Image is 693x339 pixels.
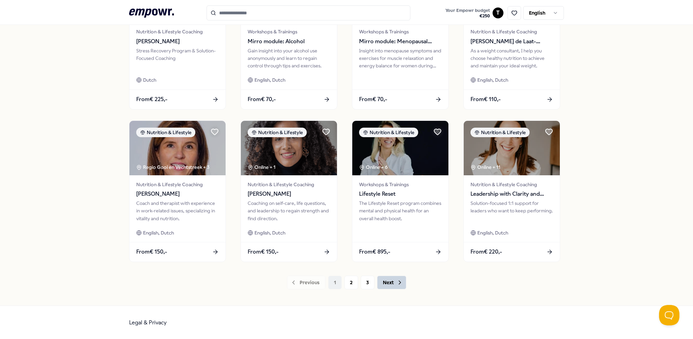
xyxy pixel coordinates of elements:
[248,199,330,222] div: Coaching on self-care, life questions, and leadership to regain strength and find direction.
[129,319,167,326] a: Legal & Privacy
[248,247,279,256] span: From € 150,-
[136,28,219,35] span: Nutrition & Lifestyle Coaching
[359,163,388,171] div: Online + 6
[136,190,219,198] span: [PERSON_NAME]
[463,120,560,262] a: package imageNutrition & LifestyleOnline + 11Nutrition & Lifestyle CoachingLeadership with Clarit...
[470,28,553,35] span: Nutrition & Lifestyle Coaching
[359,128,418,137] div: Nutrition & Lifestyle
[470,247,502,256] span: From € 220,-
[377,276,406,289] button: Next
[470,181,553,188] span: Nutrition & Lifestyle Coaching
[136,128,195,137] div: Nutrition & Lifestyle
[241,121,337,175] img: package image
[470,128,530,137] div: Nutrition & Lifestyle
[136,199,219,222] div: Coach and therapist with experience in work-related issues, specializing in vitality and nutrition.
[359,181,442,188] span: Workshops & Trainings
[248,47,330,70] div: Gain insight into your alcohol use anonymously and learn to regain control through tips and exerc...
[659,305,679,325] iframe: Help Scout Beacon - Open
[470,199,553,222] div: Solution-focused 1:1 support for leaders who want to keep performing.
[359,190,442,198] span: Lifestyle Reset
[248,163,276,171] div: Online + 1
[248,28,330,35] span: Workshops & Trainings
[344,276,358,289] button: 2
[129,120,226,262] a: package imageNutrition & LifestyleRegio Gooi en Vechtstreek + 3Nutrition & Lifestyle Coaching[PER...
[136,95,167,104] span: From € 225,-
[129,121,226,175] img: package image
[359,37,442,46] span: Mirro module: Menopausal complaints
[444,6,491,20] button: Your Empowr budget€250
[143,229,174,237] span: English, Dutch
[477,76,508,84] span: English, Dutch
[477,229,508,237] span: English, Dutch
[248,37,330,46] span: Mirro module: Alcohol
[352,121,448,175] img: package image
[470,95,501,104] span: From € 110,-
[445,13,490,19] span: € 250
[136,181,219,188] span: Nutrition & Lifestyle Coaching
[470,163,500,171] div: Online + 11
[143,76,156,84] span: Dutch
[136,37,219,46] span: [PERSON_NAME]
[248,181,330,188] span: Nutrition & Lifestyle Coaching
[361,276,374,289] button: 3
[136,163,210,171] div: Regio Gooi en Vechtstreek + 3
[248,190,330,198] span: [PERSON_NAME]
[470,47,553,70] div: As a weight consultant, I help you choose healthy nutrition to achieve and maintain your ideal we...
[359,247,390,256] span: From € 895,-
[136,247,167,256] span: From € 150,-
[359,47,442,70] div: Insight into menopause symptoms and exercises for muscle relaxation and energy balance for women ...
[470,190,553,198] span: Leadership with Clarity and Energy
[136,47,219,70] div: Stress Recovery Program & Solution-Focused Coaching
[464,121,560,175] img: package image
[359,95,387,104] span: From € 70,-
[470,37,553,46] span: [PERSON_NAME] de Laat-[PERSON_NAME]
[241,120,337,262] a: package imageNutrition & LifestyleOnline + 1Nutrition & Lifestyle Coaching[PERSON_NAME]Coaching o...
[254,229,285,237] span: English, Dutch
[445,8,490,13] span: Your Empowr budget
[352,120,449,262] a: package imageNutrition & LifestyleOnline + 6Workshops & TrainingsLifestyle ResetThe Lifestyle Res...
[443,6,493,20] a: Your Empowr budget€250
[493,7,503,18] button: T
[207,5,410,20] input: Search for products, categories or subcategories
[248,95,276,104] span: From € 70,-
[254,76,285,84] span: English, Dutch
[359,199,442,222] div: The Lifestyle Reset program combines mental and physical health for an overall health boost.
[248,128,307,137] div: Nutrition & Lifestyle
[359,28,442,35] span: Workshops & Trainings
